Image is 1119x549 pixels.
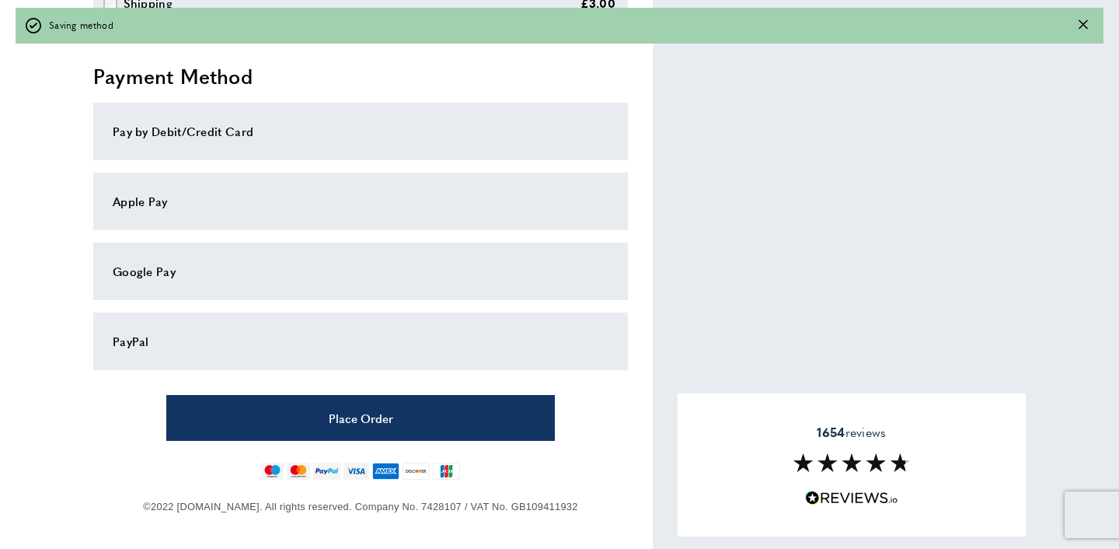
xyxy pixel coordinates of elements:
[113,262,608,281] div: Google Pay
[287,463,309,480] img: mastercard
[403,463,430,480] img: discover
[372,463,399,480] img: american-express
[143,501,577,512] span: ©2022 [DOMAIN_NAME]. All rights reserved. Company No. 7428107 / VAT No. GB109411932
[343,463,369,480] img: visa
[166,395,555,441] button: Place Order
[113,192,608,211] div: Apple Pay
[1079,18,1088,33] div: Close message
[313,463,340,480] img: paypal
[261,463,284,480] img: maestro
[93,62,628,90] h2: Payment Method
[113,122,608,141] div: Pay by Debit/Credit Card
[793,453,910,472] img: Reviews section
[433,463,460,480] img: jcb
[16,8,1103,44] div: off
[805,491,898,505] img: Reviews.io 5 stars
[113,332,608,351] div: PayPal
[817,423,845,441] strong: 1654
[817,425,886,440] span: reviews
[49,18,113,33] span: Saving method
